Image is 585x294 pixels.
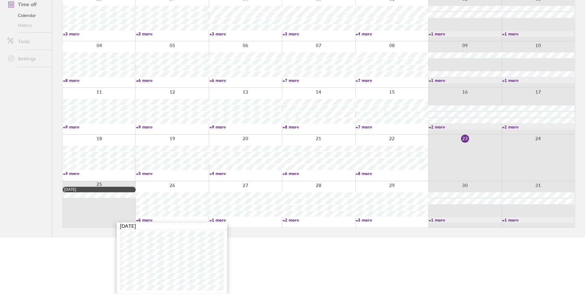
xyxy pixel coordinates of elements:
a: +4 more [63,171,135,176]
a: +7 more [356,124,428,130]
a: Settings [2,52,52,65]
a: +1 more [429,78,501,83]
a: +6 more [136,78,208,83]
a: +8 more [356,171,428,176]
a: +1 more [502,31,575,37]
a: +8 more [282,124,355,130]
a: +9 more [63,124,135,130]
a: +6 more [209,78,282,83]
a: +2 more [282,217,355,223]
a: +3 more [282,31,355,37]
a: +1 more [429,217,501,223]
a: +1 more [429,31,501,37]
a: +3 more [63,31,135,37]
a: +2 more [502,124,575,130]
a: Calendar [2,10,52,20]
a: +3 more [209,31,282,37]
div: [DATE] [117,223,227,230]
a: +2 more [429,124,501,130]
a: +6 more [136,217,208,223]
a: +5 more [136,171,208,176]
a: History [2,20,52,30]
a: +4 more [356,31,428,37]
a: +4 more [209,171,282,176]
a: +3 more [356,217,428,223]
a: +9 more [136,124,208,130]
a: +6 more [282,171,355,176]
a: +3 more [136,31,208,37]
a: +1 more [209,217,282,223]
a: +1 more [502,78,575,83]
a: +1 more [502,217,575,223]
a: +7 more [282,78,355,83]
div: [DATE] [64,187,134,192]
a: +7 more [356,78,428,83]
a: +9 more [209,124,282,130]
a: +8 more [63,78,135,83]
a: Tools [2,35,52,47]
